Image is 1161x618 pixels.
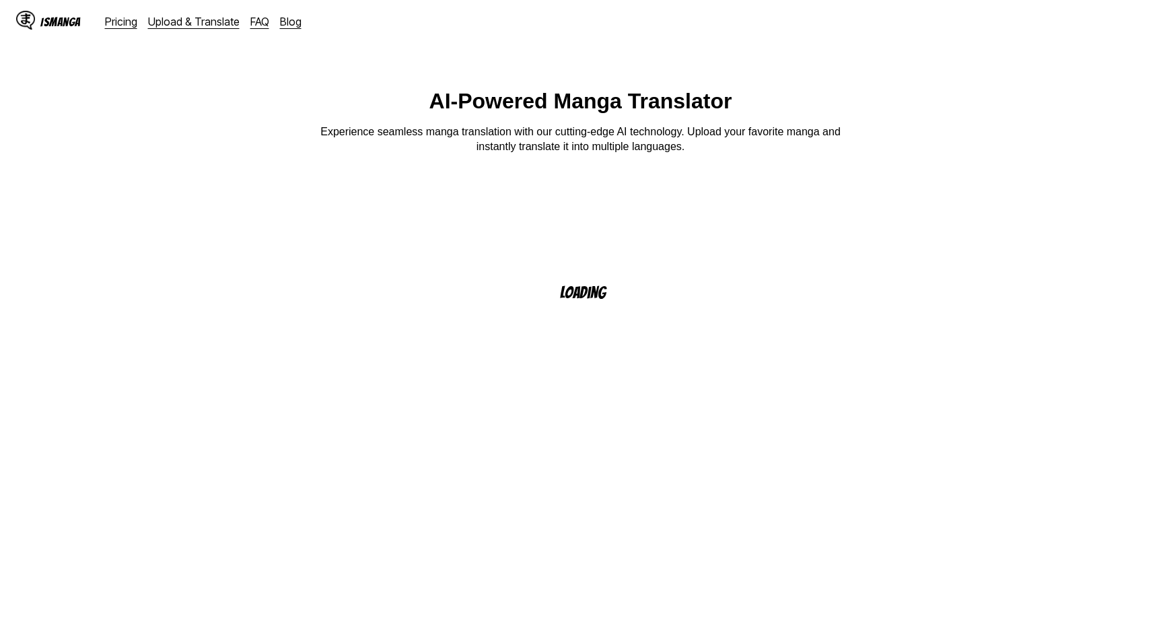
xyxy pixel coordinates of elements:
p: Loading [560,284,623,301]
img: IsManga Logo [16,11,35,30]
a: Upload & Translate [148,15,240,28]
a: FAQ [250,15,269,28]
a: Blog [280,15,302,28]
h1: AI-Powered Manga Translator [429,89,732,114]
p: Experience seamless manga translation with our cutting-edge AI technology. Upload your favorite m... [312,125,850,155]
a: IsManga LogoIsManga [16,11,105,32]
a: Pricing [105,15,137,28]
div: IsManga [40,15,81,28]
